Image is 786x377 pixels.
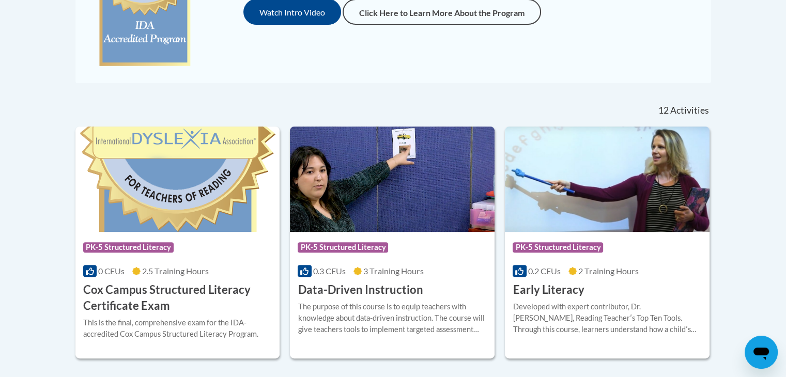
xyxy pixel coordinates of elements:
span: 2.5 Training Hours [142,266,209,276]
span: 0.3 CEUs [313,266,346,276]
img: Course Logo [290,127,495,232]
a: Course LogoPK-5 Structured Literacy0.2 CEUs2 Training Hours Early LiteracyDeveloped with expert c... [505,127,710,358]
span: 3 Training Hours [363,266,424,276]
span: 2 Training Hours [578,266,639,276]
span: PK-5 Structured Literacy [298,242,388,253]
span: PK-5 Structured Literacy [83,242,174,253]
div: The purpose of this course is to equip teachers with knowledge about data-driven instruction. The... [298,301,487,335]
img: Course Logo [75,127,280,232]
span: 0 CEUs [98,266,125,276]
iframe: Button to launch messaging window [745,336,778,369]
h3: Data-Driven Instruction [298,282,423,298]
img: Course Logo [505,127,710,232]
span: Activities [670,105,709,116]
div: This is the final, comprehensive exam for the IDA-accredited Cox Campus Structured Literacy Program. [83,317,272,340]
span: 0.2 CEUs [528,266,561,276]
div: Developed with expert contributor, Dr. [PERSON_NAME], Reading Teacherʹs Top Ten Tools. Through th... [513,301,702,335]
a: Course LogoPK-5 Structured Literacy0 CEUs2.5 Training Hours Cox Campus Structured Literacy Certif... [75,127,280,358]
span: 12 [658,105,668,116]
h3: Early Literacy [513,282,584,298]
span: PK-5 Structured Literacy [513,242,603,253]
h3: Cox Campus Structured Literacy Certificate Exam [83,282,272,314]
a: Course LogoPK-5 Structured Literacy0.3 CEUs3 Training Hours Data-Driven InstructionThe purpose of... [290,127,495,358]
